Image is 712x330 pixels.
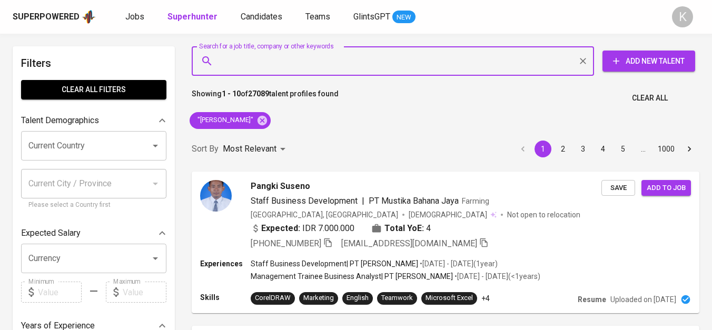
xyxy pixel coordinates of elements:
p: • [DATE] - [DATE] ( 1 year ) [418,258,498,269]
span: | [362,195,364,207]
button: Clear All filters [21,80,166,99]
button: Clear All [628,88,672,108]
b: Total YoE: [384,222,424,235]
p: Uploaded on [DATE] [610,294,676,305]
div: Expected Salary [21,223,166,244]
p: Not open to relocation [507,209,580,220]
p: Most Relevant [223,143,276,155]
span: "[PERSON_NAME]" [190,115,260,125]
button: page 1 [535,141,551,157]
span: Save [607,182,630,194]
span: GlintsGPT [353,12,390,22]
button: Go to page 1000 [655,141,678,157]
button: Go to page 4 [595,141,611,157]
div: Marketing [303,293,334,303]
div: Teamwork [381,293,413,303]
button: Open [148,138,163,153]
span: Add to job [647,182,686,194]
p: Experiences [200,258,251,269]
span: Farming [462,197,489,205]
img: app logo [82,9,96,25]
div: … [635,144,651,154]
p: Staff Business Development | PT [PERSON_NAME] [251,258,418,269]
b: Superhunter [167,12,217,22]
p: Sort By [192,143,219,155]
button: Add New Talent [602,51,695,72]
p: • [DATE] - [DATE] ( <1 years ) [453,271,540,282]
span: Clear All filters [29,83,158,96]
button: Open [148,251,163,266]
b: 27089 [248,89,269,98]
a: GlintsGPT NEW [353,11,416,24]
p: Management Trainee Business Analyst | PT [PERSON_NAME] [251,271,453,282]
p: +4 [481,293,490,304]
div: K [672,6,693,27]
span: [EMAIL_ADDRESS][DOMAIN_NAME] [341,238,477,248]
div: IDR 7.000.000 [251,222,354,235]
a: Superpoweredapp logo [13,9,96,25]
button: Go to page 2 [555,141,571,157]
div: English [347,293,369,303]
span: Pangki Suseno [251,180,310,193]
a: Superhunter [167,11,220,24]
p: Resume [578,294,606,305]
span: Clear All [632,92,668,105]
b: 1 - 10 [222,89,241,98]
span: Add New Talent [611,55,687,68]
span: [PHONE_NUMBER] [251,238,321,248]
input: Value [123,282,166,303]
a: Pangki SusenoStaff Business Development|PT Mustika Bahana JayaFarming[GEOGRAPHIC_DATA], [GEOGRAPH... [192,172,699,313]
span: PT Mustika Bahana Jaya [369,196,459,206]
h6: Filters [21,55,166,72]
span: Jobs [125,12,144,22]
p: Please select a Country first [28,200,159,211]
div: Microsoft Excel [426,293,473,303]
b: Expected: [261,222,300,235]
button: Go to next page [681,141,698,157]
div: "[PERSON_NAME]" [190,112,271,129]
input: Value [38,282,82,303]
span: Staff Business Development [251,196,358,206]
div: CorelDRAW [255,293,291,303]
span: NEW [392,12,416,23]
p: Showing of talent profiles found [192,88,339,108]
span: Teams [305,12,330,22]
a: Teams [305,11,332,24]
p: Skills [200,292,251,303]
button: Go to page 3 [575,141,591,157]
div: Talent Demographics [21,110,166,131]
p: Expected Salary [21,227,81,239]
p: Talent Demographics [21,114,99,127]
div: [GEOGRAPHIC_DATA], [GEOGRAPHIC_DATA] [251,209,398,220]
a: Candidates [241,11,284,24]
img: d0c5ab821fabbee71eb9e4c0d26af2b1.jpg [200,180,232,212]
button: Clear [576,54,590,68]
span: Candidates [241,12,282,22]
span: [DEMOGRAPHIC_DATA] [409,209,489,220]
nav: pagination navigation [513,141,699,157]
div: Most Relevant [223,139,289,159]
div: Superpowered [13,11,80,23]
span: 4 [426,222,431,235]
a: Jobs [125,11,146,24]
button: Go to page 5 [615,141,631,157]
button: Save [601,180,635,196]
button: Add to job [641,180,691,196]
